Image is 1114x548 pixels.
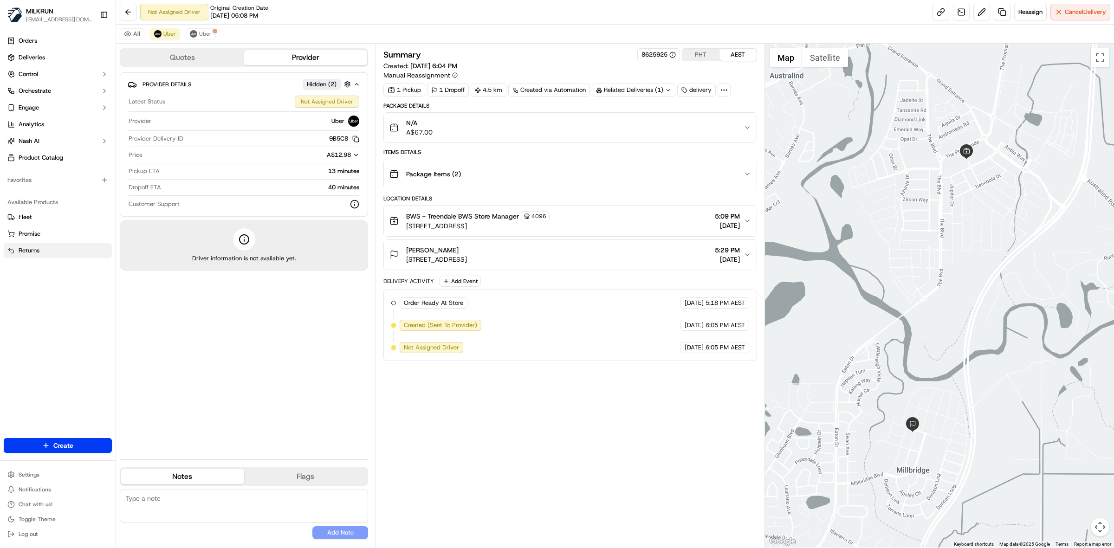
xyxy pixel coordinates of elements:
div: 1 Dropoff [427,84,469,97]
button: All [120,28,144,39]
button: Manual Reassignment [383,71,458,80]
span: Created: [383,61,457,71]
span: [STREET_ADDRESS] [406,255,467,264]
span: Uber [163,30,176,38]
img: uber-new-logo.jpeg [190,30,197,38]
span: [DATE] 05:08 PM [210,12,258,20]
a: Open this area in Google Maps (opens a new window) [767,535,798,548]
span: Create [53,441,73,450]
button: Keyboard shortcuts [954,541,994,548]
span: Provider Details [142,81,191,88]
button: Notifications [4,483,112,496]
button: Package Items (2) [384,159,757,189]
span: Map data ©2025 Google [999,542,1050,547]
a: Orders [4,33,112,48]
span: Settings [19,471,39,478]
button: AEST [719,49,757,61]
div: 13 minutes [163,167,359,175]
span: [DATE] 6:04 PM [410,62,457,70]
div: Items Details [383,148,757,156]
a: Product Catalog [4,150,112,165]
span: Dropoff ETA [129,183,161,192]
a: Analytics [4,117,112,132]
a: Deliveries [4,50,112,65]
h3: Summary [383,51,421,59]
span: Nash AI [19,137,39,145]
div: delivery [677,84,716,97]
span: Orchestrate [19,87,51,95]
div: Favorites [4,173,112,187]
span: [DATE] [685,343,704,352]
span: Package Items ( 2 ) [406,169,461,179]
a: Created via Automation [508,84,590,97]
span: Toggle Theme [19,516,56,523]
div: Available Products [4,195,112,210]
button: A$12.98 [278,151,359,159]
button: Uber [186,28,216,39]
button: Create [4,438,112,453]
span: 5:09 PM [715,212,740,221]
span: Returns [19,246,39,255]
button: [EMAIL_ADDRESS][DOMAIN_NAME] [26,16,92,23]
span: 5:18 PM AEST [706,299,745,307]
span: BWS - Treendale BWS Store Manager [406,212,519,221]
button: Toggle Theme [4,513,112,526]
span: 4096 [531,213,546,220]
span: Notifications [19,486,51,493]
div: 8625925 [641,51,676,59]
button: Toggle fullscreen view [1091,48,1109,67]
span: Control [19,70,38,78]
button: Quotes [121,50,244,65]
span: Product Catalog [19,154,63,162]
button: Provider DetailsHidden (2) [128,77,360,92]
span: Order Ready At Store [404,299,463,307]
span: Cancel Delivery [1065,8,1106,16]
a: Fleet [7,213,108,221]
span: Uber [331,117,344,125]
span: Fleet [19,213,32,221]
span: Uber [199,30,212,38]
a: Returns [7,246,108,255]
span: Latest Status [129,97,165,106]
span: Manual Reassignment [383,71,450,80]
button: Chat with us! [4,498,112,511]
span: Created (Sent To Provider) [404,321,477,329]
div: Package Details [383,102,757,110]
span: Deliveries [19,53,45,62]
button: Log out [4,528,112,541]
button: MILKRUN [26,6,53,16]
button: PHT [682,49,719,61]
span: Price [129,151,142,159]
button: 9B5C8 [329,135,359,143]
span: Analytics [19,120,44,129]
button: Engage [4,100,112,115]
div: 1 Pickup [383,84,425,97]
span: Driver information is not available yet. [192,254,296,263]
button: Fleet [4,210,112,225]
button: Add Event [440,276,481,287]
div: Location Details [383,195,757,202]
span: Log out [19,530,38,538]
span: Engage [19,103,39,112]
div: Delivery Activity [383,277,434,285]
span: A$67.00 [406,128,433,137]
button: Control [4,67,112,82]
a: Terms (opens in new tab) [1056,542,1069,547]
button: N/AA$67.00 [384,113,757,142]
span: [DATE] [685,321,704,329]
button: Notes [121,469,244,484]
span: [DATE] [685,299,704,307]
button: Settings [4,468,112,481]
button: Nash AI [4,134,112,148]
span: Orders [19,37,37,45]
button: Show street map [770,48,802,67]
button: CancelDelivery [1050,4,1110,20]
span: Hidden ( 2 ) [307,80,337,89]
span: A$12.98 [327,151,351,159]
button: Promise [4,226,112,241]
span: 6:05 PM AEST [706,343,745,352]
span: Chat with us! [19,501,52,508]
button: Orchestrate [4,84,112,98]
